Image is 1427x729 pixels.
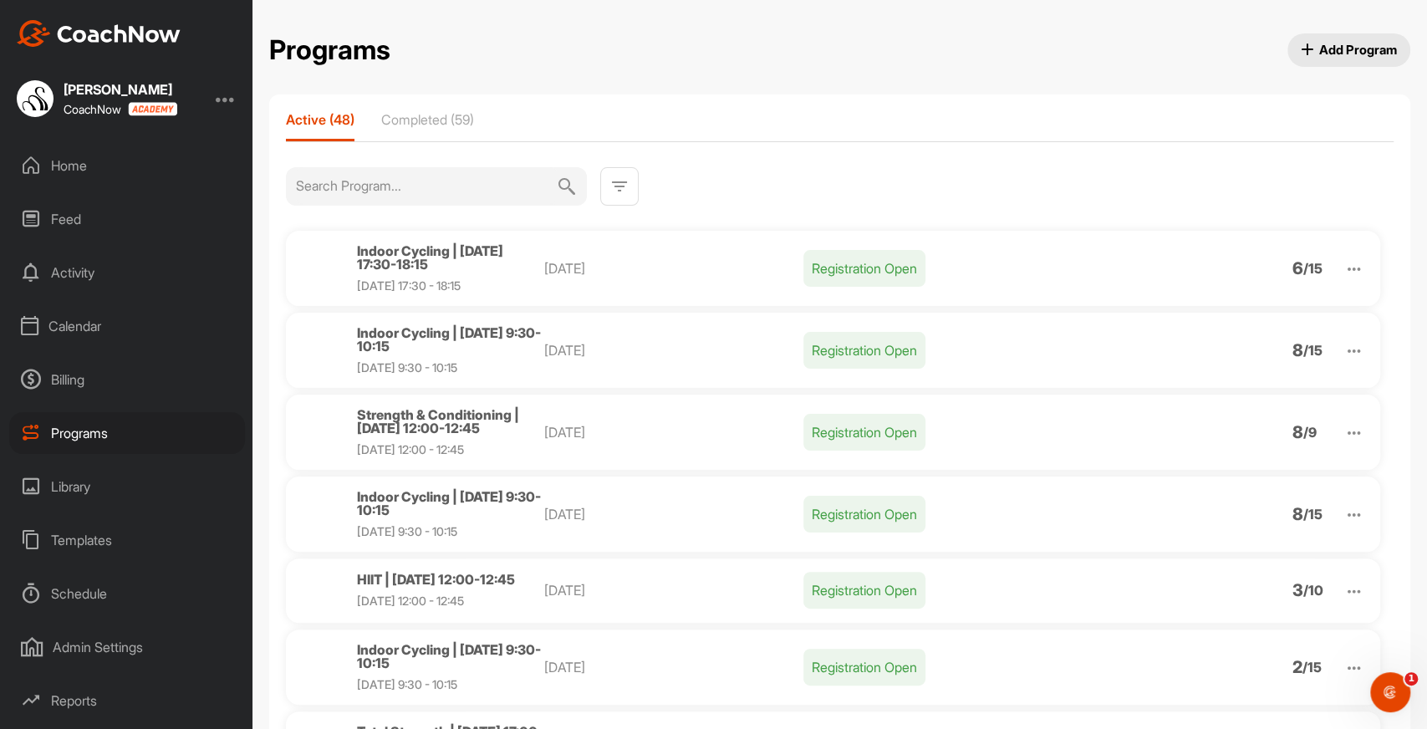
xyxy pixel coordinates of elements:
span: 1 [1404,672,1418,686]
p: [DATE] [544,422,804,442]
p: [DATE] [544,258,804,278]
p: / 15 [1302,344,1322,357]
p: Registration Open [803,332,925,369]
p: / 15 [1302,660,1321,674]
p: / 10 [1302,584,1323,597]
img: Profile picture [303,495,340,533]
p: Registration Open [803,414,925,451]
p: / 15 [1302,262,1322,275]
div: Library [9,466,245,507]
p: / 9 [1302,426,1316,439]
img: Profile picture [303,572,340,609]
div: Feed [9,198,245,240]
p: [DATE] [544,657,804,677]
span: [DATE] 9:30 - 10:15 [357,677,457,691]
p: [DATE] [544,580,804,600]
div: [PERSON_NAME] [64,83,177,96]
span: [DATE] 12:00 - 12:45 [357,442,464,456]
div: Templates [9,519,245,561]
div: Reports [9,680,245,721]
span: Strength & Conditioning | [DATE] 12:00-12:45 [357,406,519,436]
img: arrow_down [1344,259,1364,279]
span: [DATE] 9:30 - 10:15 [357,360,457,375]
img: arrow_down [1344,423,1364,443]
span: Indoor Cycling | [DATE] 9:30-10:15 [357,324,541,354]
span: Add Program [1301,41,1398,59]
img: svg+xml;base64,PHN2ZyB3aWR0aD0iMjQiIGhlaWdodD0iMjQiIHZpZXdCb3g9IjAgMCAyNCAyNCIgZmlsbD0ibm9uZSIgeG... [609,176,629,196]
img: arrow_down [1344,582,1364,602]
p: / 15 [1302,507,1322,521]
img: CoachNow [17,20,181,47]
img: square_c8b22097c993bcfd2b698d1eae06ee05.jpg [17,80,54,117]
p: Registration Open [803,572,925,609]
h2: Programs [269,34,390,67]
div: Billing [9,359,245,400]
button: Add Program [1287,33,1411,67]
div: CoachNow [64,102,177,116]
iframe: Intercom live chat [1370,672,1410,712]
img: arrow_down [1344,341,1364,361]
p: Active (48) [286,111,354,128]
img: Profile picture [303,648,340,686]
img: arrow_down [1344,505,1364,525]
img: Profile picture [303,331,340,369]
div: Calendar [9,305,245,347]
p: Registration Open [803,649,925,686]
p: 8 [1292,507,1302,521]
span: [DATE] 12:00 - 12:45 [357,594,464,608]
div: Activity [9,252,245,293]
img: Profile picture [303,413,340,451]
input: Search Program... [296,167,557,204]
p: Registration Open [803,496,925,533]
img: svg+xml;base64,PHN2ZyB3aWR0aD0iMjQiIGhlaWdodD0iMjQiIHZpZXdCb3g9IjAgMCAyNCAyNCIgZmlsbD0ibm9uZSIgeG... [557,167,577,206]
span: HIIT | [DATE] 12:00-12:45 [357,571,515,588]
span: [DATE] 17:30 - 18:15 [357,278,461,293]
span: Indoor Cycling | [DATE] 9:30-10:15 [357,641,541,671]
p: [DATE] [544,340,804,360]
div: Schedule [9,573,245,614]
img: Profile picture [303,249,340,287]
p: Registration Open [803,250,925,287]
img: arrow_down [1344,658,1364,678]
div: Home [9,145,245,186]
span: Indoor Cycling | [DATE] 17:30-18:15 [357,242,503,273]
span: [DATE] 9:30 - 10:15 [357,524,457,538]
p: 8 [1292,426,1302,439]
p: [DATE] [544,504,804,524]
p: 6 [1292,262,1302,275]
p: 2 [1292,660,1302,674]
div: Programs [9,412,245,454]
div: Admin Settings [9,626,245,668]
p: 3 [1292,584,1302,597]
span: Indoor Cycling | [DATE] 9:30-10:15 [357,488,541,518]
p: 8 [1292,344,1302,357]
img: CoachNow acadmey [128,102,177,116]
p: Completed (59) [381,111,474,128]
